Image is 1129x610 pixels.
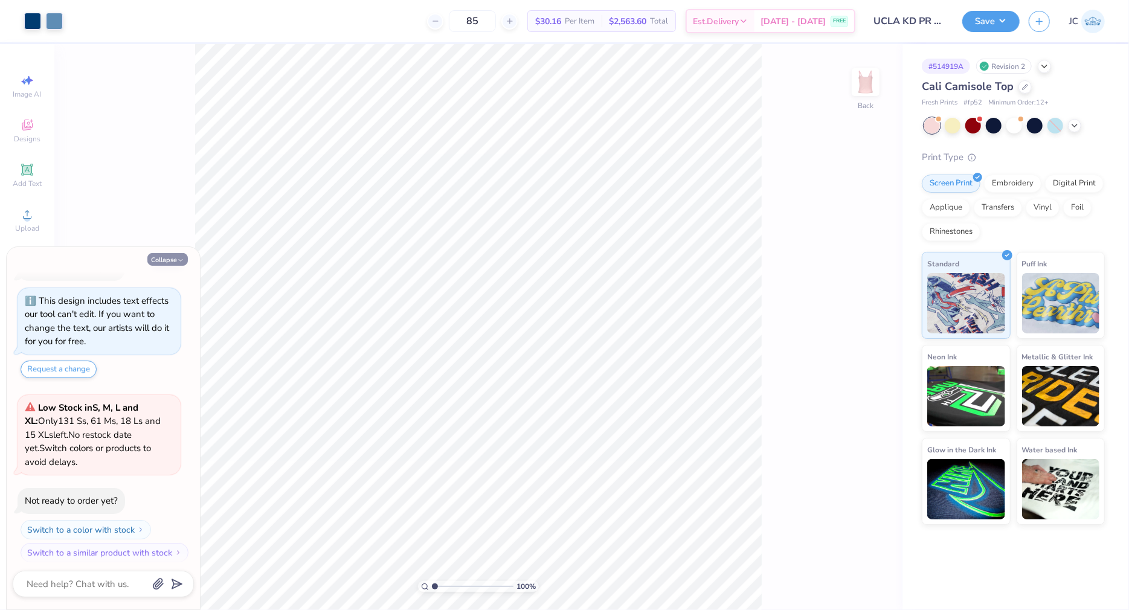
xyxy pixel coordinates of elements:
[922,59,970,74] div: # 514919A
[922,79,1014,94] span: Cali Camisole Top
[21,361,97,378] button: Request a change
[927,273,1005,333] img: Standard
[1069,10,1105,33] a: JC
[565,15,594,28] span: Per Item
[175,549,182,556] img: Switch to a similar product with stock
[13,179,42,188] span: Add Text
[1069,14,1078,28] span: JC
[854,70,878,94] img: Back
[1081,10,1105,33] img: Jovie Chen
[1022,366,1100,426] img: Metallic & Glitter Ink
[922,98,957,108] span: Fresh Prints
[449,10,496,32] input: – –
[1022,459,1100,519] img: Water based Ink
[963,98,982,108] span: # fp52
[147,253,188,266] button: Collapse
[927,350,957,363] span: Neon Ink
[927,366,1005,426] img: Neon Ink
[516,581,536,592] span: 100 %
[25,402,161,468] span: Only 131 Ss, 61 Ms, 18 Ls and 15 XLs left. Switch colors or products to avoid delays.
[864,9,953,33] input: Untitled Design
[1022,257,1047,270] span: Puff Ink
[927,443,996,456] span: Glow in the Dark Ink
[858,100,873,111] div: Back
[988,98,1049,108] span: Minimum Order: 12 +
[609,15,646,28] span: $2,563.60
[922,223,980,241] div: Rhinestones
[962,11,1020,32] button: Save
[1022,273,1100,333] img: Puff Ink
[922,199,970,217] div: Applique
[922,175,980,193] div: Screen Print
[650,15,668,28] span: Total
[25,495,118,507] div: Not ready to order yet?
[1026,199,1060,217] div: Vinyl
[21,520,151,539] button: Switch to a color with stock
[693,15,739,28] span: Est. Delivery
[25,295,169,348] div: This design includes text effects our tool can't edit. If you want to change the text, our artist...
[1022,443,1078,456] span: Water based Ink
[13,89,42,99] span: Image AI
[535,15,561,28] span: $30.16
[1022,350,1093,363] span: Metallic & Glitter Ink
[1063,199,1092,217] div: Foil
[984,175,1041,193] div: Embroidery
[922,150,1105,164] div: Print Type
[761,15,826,28] span: [DATE] - [DATE]
[14,134,40,144] span: Designs
[25,402,138,428] strong: Low Stock in S, M, L and XL :
[1045,175,1104,193] div: Digital Print
[974,199,1022,217] div: Transfers
[21,543,188,562] button: Switch to a similar product with stock
[137,526,144,533] img: Switch to a color with stock
[15,223,39,233] span: Upload
[25,429,132,455] span: No restock date yet.
[833,17,846,25] span: FREE
[927,257,959,270] span: Standard
[976,59,1032,74] div: Revision 2
[927,459,1005,519] img: Glow in the Dark Ink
